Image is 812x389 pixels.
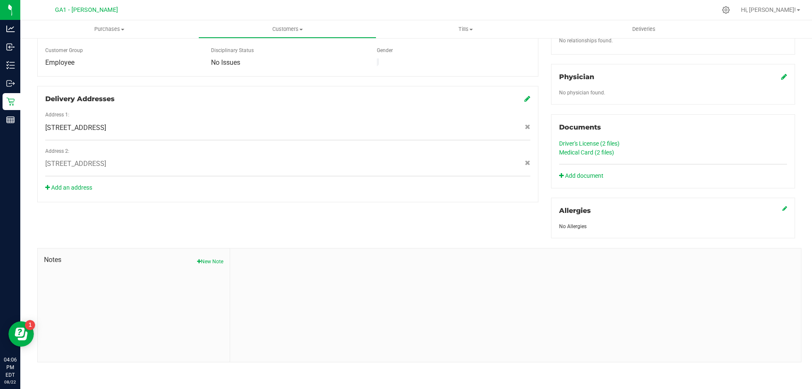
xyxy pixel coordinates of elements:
[211,58,240,66] span: No Issues
[559,73,594,81] span: Physician
[377,47,393,54] label: Gender
[376,20,554,38] a: Tills
[6,43,15,51] inline-svg: Inbound
[45,159,106,169] span: [STREET_ADDRESS]
[559,149,614,156] a: Medical Card (2 files)
[44,255,223,265] span: Notes
[555,20,733,38] a: Deliveries
[6,25,15,33] inline-svg: Analytics
[621,25,667,33] span: Deliveries
[559,37,613,44] label: No relationships found.
[6,61,15,69] inline-svg: Inventory
[45,47,83,54] label: Customer Group
[45,95,115,103] span: Delivery Addresses
[45,184,92,191] a: Add an address
[45,58,74,66] span: Employee
[559,223,787,230] div: No Allergies
[559,123,601,131] span: Documents
[559,207,591,215] span: Allergies
[6,116,15,124] inline-svg: Reports
[20,25,198,33] span: Purchases
[4,356,16,379] p: 04:06 PM EDT
[199,25,376,33] span: Customers
[211,47,254,54] label: Disciplinary Status
[8,321,34,347] iframe: Resource center
[377,25,554,33] span: Tills
[741,6,796,13] span: Hi, [PERSON_NAME]!
[45,123,106,133] span: [STREET_ADDRESS]
[559,140,620,147] a: Driver's License (2 files)
[55,6,118,14] span: GA1 - [PERSON_NAME]
[4,379,16,385] p: 08/22
[45,111,69,119] label: Address 1:
[6,79,15,88] inline-svg: Outbound
[559,171,608,180] a: Add document
[721,6,731,14] div: Manage settings
[20,20,198,38] a: Purchases
[197,258,223,265] button: New Note
[45,147,69,155] label: Address 2:
[559,90,605,96] span: No physician found.
[198,20,376,38] a: Customers
[25,320,35,330] iframe: Resource center unread badge
[6,97,15,106] inline-svg: Retail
